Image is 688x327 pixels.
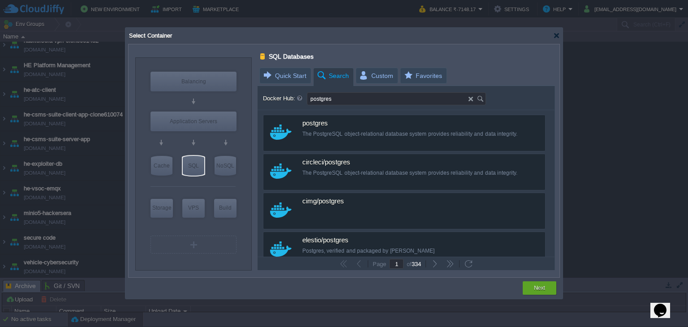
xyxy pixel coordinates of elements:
[302,120,328,128] span: postgres
[302,247,518,255] div: Postgres, verified and packaged by [PERSON_NAME]
[412,261,421,267] span: 334
[128,32,172,39] span: Select Container
[215,156,236,176] div: NoSQL
[214,199,236,218] div: Build Node
[370,261,389,267] div: Page
[215,156,236,176] div: NoSQL Databases
[403,68,442,83] span: Favorites
[302,198,344,206] span: cimg/postgres
[182,199,205,217] div: VPS
[260,51,266,62] div: SQL Databases
[214,199,236,217] div: Build
[182,199,205,218] div: Elastic VPS
[270,163,292,179] img: docker-w48.svg
[302,169,518,177] div: The PostgreSQL object-relational database system provides reliability and data integrity.
[183,156,204,176] div: SQL
[534,284,545,293] button: Next
[183,156,204,176] div: SQL Databases
[270,202,292,218] img: docker-w48.svg
[359,68,393,83] span: Custom
[150,199,173,217] div: Storage
[150,236,236,254] div: Create New Layer
[150,72,236,91] div: Balancing
[150,199,173,218] div: Storage Containers
[302,237,348,245] span: elestio/postgres
[150,112,236,131] div: Application Servers
[270,125,292,140] img: docker-w48.svg
[404,260,424,267] div: of
[316,68,349,84] span: Search
[302,159,350,167] span: circleci/postgres
[650,291,679,318] iframe: chat widget
[150,72,236,91] div: Load Balancer
[302,130,518,138] div: The PostgreSQL object-relational database system provides reliability and data integrity.
[262,68,306,83] span: Quick Start
[263,92,306,105] label: Docker Hub:
[270,241,292,257] img: docker-w48.svg
[151,156,172,176] div: Cache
